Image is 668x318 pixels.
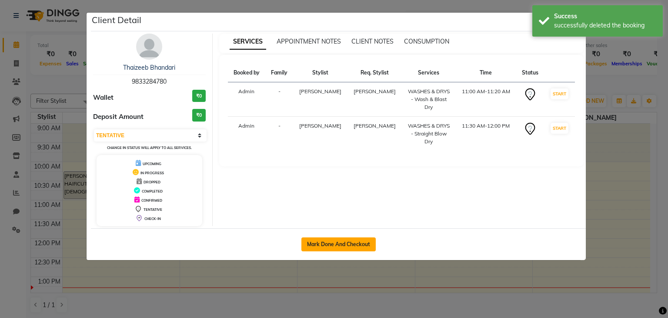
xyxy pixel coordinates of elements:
[554,12,656,21] div: Success
[107,145,192,150] small: Change in status will apply to all services.
[132,78,167,85] span: 9833284780
[123,64,175,71] a: Thaizeeb Bhandari
[136,34,162,60] img: avatar
[228,117,266,151] td: Admin
[554,21,656,30] div: successfully deleted the booking
[456,82,516,117] td: 11:00 AM-11:20 AM
[93,112,144,122] span: Deposit Amount
[354,122,396,129] span: [PERSON_NAME]
[354,88,396,95] span: [PERSON_NAME]
[192,109,206,122] h3: ₹0
[551,88,568,99] button: START
[277,37,341,45] span: APPOINTMENT NOTES
[93,93,114,103] span: Wallet
[402,64,456,82] th: Services
[143,162,161,166] span: UPCOMING
[456,117,516,151] td: 11:30 AM-12:00 PM
[142,189,163,193] span: COMPLETED
[265,64,293,82] th: Family
[516,64,544,82] th: Status
[407,88,451,111] div: WASHES & DRYS - Wash & Blast Dry
[144,217,161,221] span: CHECK-IN
[140,171,164,175] span: IN PROGRESS
[293,64,347,82] th: Stylist
[144,180,160,184] span: DROPPED
[347,64,402,82] th: Req. Stylist
[265,117,293,151] td: -
[141,198,162,203] span: CONFIRMED
[228,82,266,117] td: Admin
[404,37,449,45] span: CONSUMPTION
[192,90,206,102] h3: ₹0
[551,123,568,134] button: START
[456,64,516,82] th: Time
[407,122,451,145] div: WASHES & DRYS - Straight Blow Dry
[351,37,394,45] span: CLIENT NOTES
[301,237,376,251] button: Mark Done And Checkout
[228,64,266,82] th: Booked by
[299,122,341,129] span: [PERSON_NAME]
[92,14,141,27] h5: Client Detail
[299,88,341,95] span: [PERSON_NAME]
[230,34,266,50] span: SERVICES
[144,207,162,212] span: TENTATIVE
[265,82,293,117] td: -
